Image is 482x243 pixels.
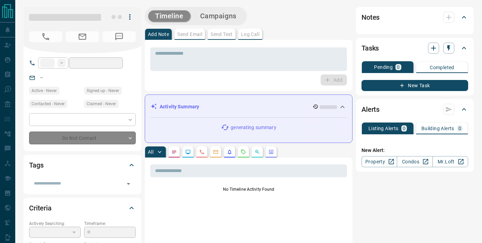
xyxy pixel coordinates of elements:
[148,32,169,37] p: Add Note
[361,40,468,56] div: Tasks
[361,80,468,91] button: New Task
[151,100,347,113] div: Activity Summary
[268,149,274,155] svg: Agent Actions
[66,31,99,42] span: No Email
[160,103,199,110] p: Activity Summary
[32,100,65,107] span: Contacted - Never
[124,179,133,189] button: Open
[403,126,405,131] p: 0
[432,156,468,167] a: Mr.Loft
[29,202,52,214] h2: Criteria
[193,10,243,22] button: Campaigns
[185,149,191,155] svg: Lead Browsing Activity
[361,156,397,167] a: Property
[231,124,276,131] p: generating summary
[171,149,177,155] svg: Notes
[430,65,454,70] p: Completed
[40,75,43,80] a: --
[87,100,116,107] span: Claimed - Never
[397,156,432,167] a: Condos
[213,149,218,155] svg: Emails
[29,132,136,144] div: Do Not Contact
[368,126,399,131] p: Listing Alerts
[397,65,400,70] p: 0
[102,31,136,42] span: No Number
[32,87,57,94] span: Active - Never
[87,87,119,94] span: Signed up - Never
[84,220,136,227] p: Timeframe:
[29,31,62,42] span: No Number
[29,220,81,227] p: Actively Searching:
[148,150,153,154] p: All
[361,12,380,23] h2: Notes
[458,126,461,131] p: 0
[199,149,205,155] svg: Calls
[421,126,454,131] p: Building Alerts
[150,186,347,192] p: No Timeline Activity Found
[374,65,393,70] p: Pending
[29,157,136,173] div: Tags
[361,147,468,154] p: New Alert:
[29,160,43,171] h2: Tags
[241,149,246,155] svg: Requests
[29,200,136,216] div: Criteria
[227,149,232,155] svg: Listing Alerts
[361,43,379,54] h2: Tasks
[255,149,260,155] svg: Opportunities
[361,9,468,26] div: Notes
[361,101,468,118] div: Alerts
[148,10,190,22] button: Timeline
[361,104,380,115] h2: Alerts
